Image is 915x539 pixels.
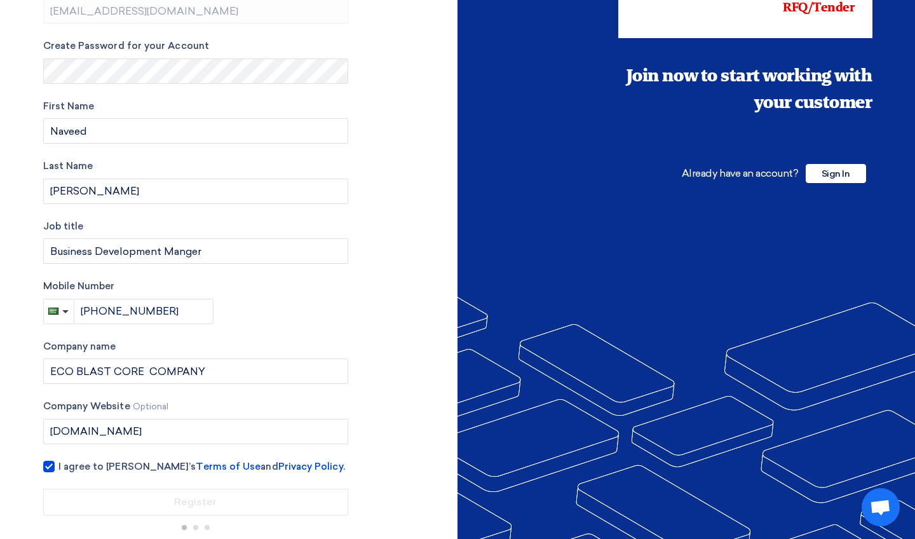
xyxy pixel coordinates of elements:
[58,460,345,474] span: I agree to [PERSON_NAME]’s and .
[43,99,348,114] label: First Name
[43,179,348,204] input: Last Name...
[278,461,343,472] a: Privacy Policy
[43,159,348,174] label: Last Name
[133,402,169,411] span: Optional
[43,219,348,234] label: Job title
[43,358,348,384] input: Enter your company name...
[806,167,866,179] a: Sign In
[43,39,348,53] label: Create Password for your Account
[43,118,348,144] input: Enter your first name...
[618,64,872,117] div: Join now to start working with your customer
[43,339,348,354] label: Company name
[43,399,348,414] label: Company Website
[682,167,798,179] span: Already have an account?
[806,164,866,183] span: Sign In
[43,279,348,294] label: Mobile Number
[74,299,213,324] input: Enter phone number...
[862,488,900,526] div: Open chat
[43,419,348,444] input: ex: yourcompany.com
[43,238,348,264] input: Enter your job title...
[43,489,348,515] input: Register
[196,461,261,472] a: Terms of Use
